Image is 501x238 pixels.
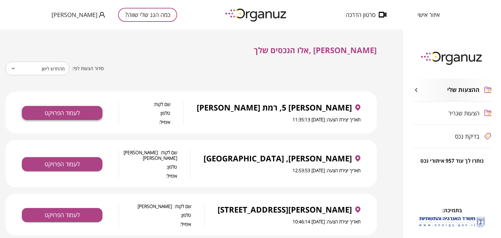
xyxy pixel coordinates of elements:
img: לוגו משרד האנרגיה [418,214,486,230]
img: logo [416,49,488,67]
span: ההצעות שלי [447,86,479,94]
span: תאריך יצירת הצעה: [DATE] 11:35:13 [293,116,360,123]
span: [PERSON_NAME], [GEOGRAPHIC_DATA] [204,154,352,163]
span: אימייל: [119,173,177,179]
button: לעמוד הפרויקט [22,208,102,222]
span: שם לקוח: [PERSON_NAME] [119,203,191,209]
span: בדיקת נכס [455,133,479,140]
span: איזור אישי [417,11,440,18]
span: [PERSON_NAME][STREET_ADDRESS] [218,205,352,214]
span: תאריך יצירת הצעה: [DATE] 12:53:53 [293,167,360,173]
span: נותרו לך עוד 957 איתורי נכס [420,158,484,164]
span: [PERSON_NAME] 5, רמת [PERSON_NAME] [197,103,352,112]
button: [PERSON_NAME] [52,11,105,19]
span: אימייל: [119,221,191,227]
span: סרטון הדרכה [346,11,375,18]
button: לעמוד הפרויקט [22,157,102,171]
span: שם לקוח: [119,101,170,107]
span: סידור הצעות לפי: [72,66,104,72]
button: איזור אישי [408,11,449,18]
span: אימייל: [119,119,170,125]
span: טלפון: [119,110,170,116]
button: סרטון הדרכה [336,11,396,18]
span: שם לקוח: [PERSON_NAME] [PERSON_NAME] [119,150,177,161]
span: בתמיכה: [442,207,462,214]
div: מהחדש לישן [6,59,69,78]
button: לעמוד הפרויקט [22,106,102,120]
span: [PERSON_NAME] ,אלו הנכסים שלך [254,45,377,55]
button: ההצעות שלי [413,79,491,101]
button: בדיקת נכס [413,125,491,148]
span: [PERSON_NAME] [52,11,98,18]
button: כמה הגג שלי שווה? [118,8,177,22]
span: תאריך יצירת הצעה: [DATE] 10:46:14 [293,218,360,225]
img: logo [220,6,292,24]
button: הצעות שגריר [413,102,491,125]
span: טלפון: [119,164,177,170]
span: טלפון: [119,212,191,218]
span: הצעות שגריר [448,110,479,116]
